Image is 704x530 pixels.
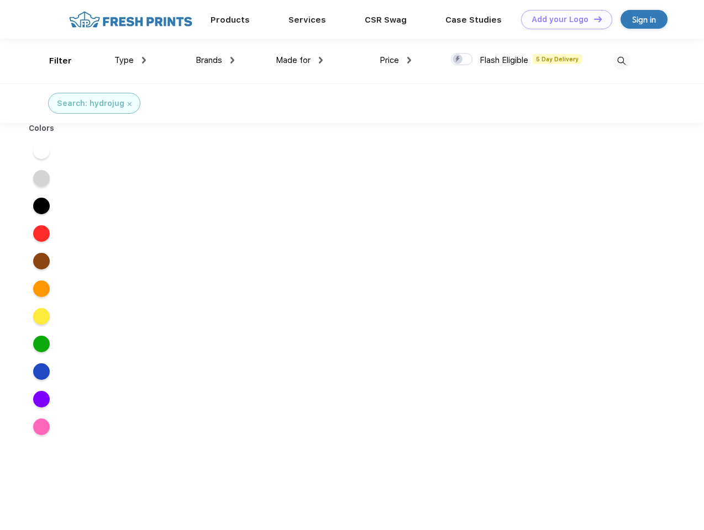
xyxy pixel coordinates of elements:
[621,10,668,29] a: Sign in
[480,55,528,65] span: Flash Eligible
[276,55,311,65] span: Made for
[142,57,146,63] img: dropdown.png
[230,57,234,63] img: dropdown.png
[380,55,399,65] span: Price
[114,55,134,65] span: Type
[533,54,582,64] span: 5 Day Delivery
[196,55,222,65] span: Brands
[57,98,124,109] div: Search: hydrojug
[49,55,72,67] div: Filter
[594,16,602,22] img: DT
[211,15,250,25] a: Products
[66,10,196,29] img: fo%20logo%202.webp
[407,57,411,63] img: dropdown.png
[632,13,656,26] div: Sign in
[612,52,631,70] img: desktop_search.svg
[532,15,589,24] div: Add your Logo
[319,57,323,63] img: dropdown.png
[128,102,132,106] img: filter_cancel.svg
[20,123,63,134] div: Colors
